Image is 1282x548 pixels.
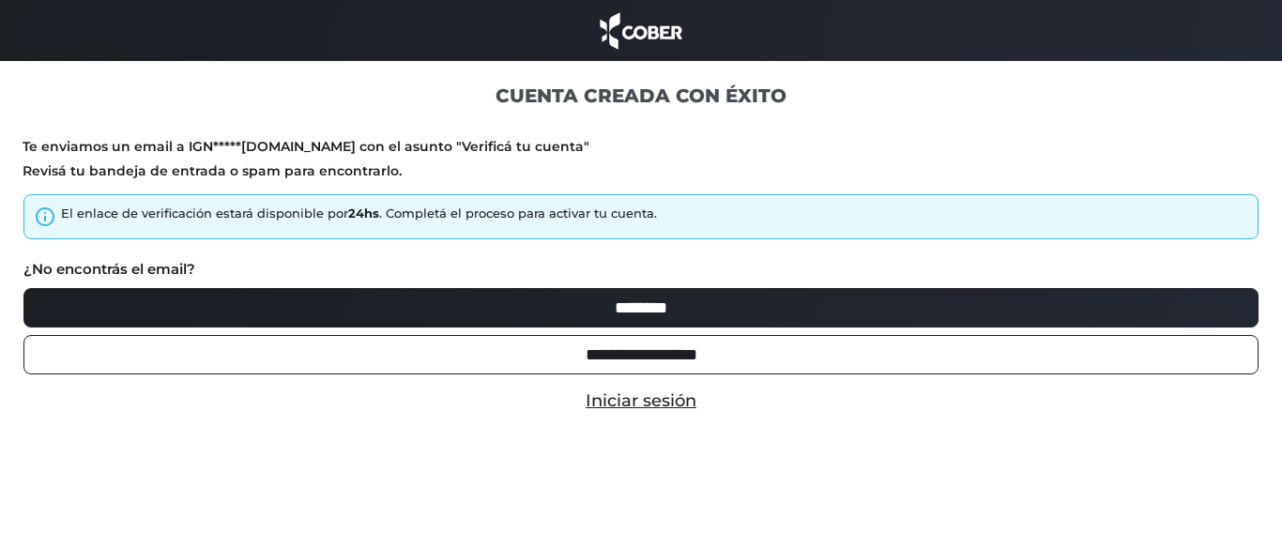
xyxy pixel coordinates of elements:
h1: CUENTA CREADA CON ÉXITO [23,84,1259,108]
a: Iniciar sesión [586,390,696,411]
img: cober_marca.png [595,9,687,52]
div: El enlace de verificación estará disponible por . Completá el proceso para activar tu cuenta. [61,205,657,223]
p: Te enviamos un email a IGN*****[DOMAIN_NAME] con el asunto "Verificá tu cuenta" [23,138,1259,156]
strong: 24hs [348,205,379,221]
label: ¿No encontrás el email? [23,259,195,281]
p: Revisá tu bandeja de entrada o spam para encontrarlo. [23,162,1259,180]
